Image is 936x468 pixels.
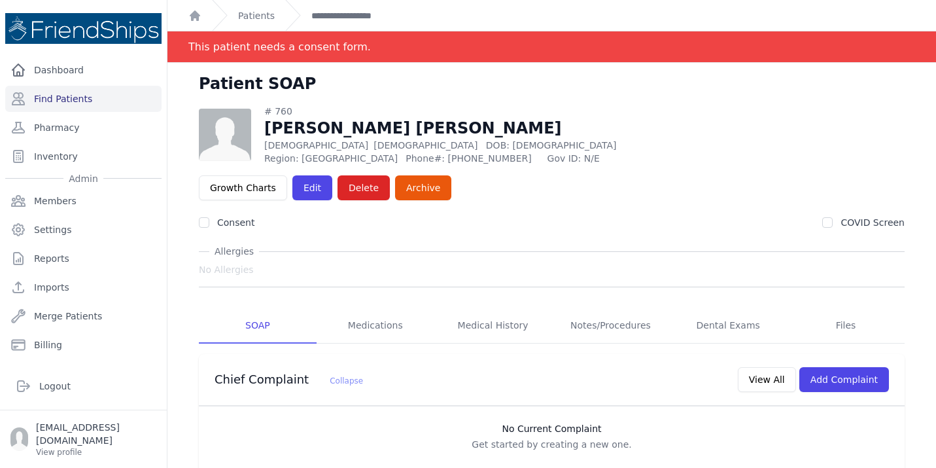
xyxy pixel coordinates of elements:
span: Admin [63,172,103,185]
div: This patient needs a consent form. [188,31,371,62]
a: Members [5,188,162,214]
a: Files [787,308,905,344]
a: Reports [5,245,162,272]
a: [EMAIL_ADDRESS][DOMAIN_NAME] View profile [10,421,156,458]
button: View All [738,367,796,392]
a: Notes/Procedures [551,308,669,344]
a: Settings [5,217,162,243]
a: Dental Exams [669,308,787,344]
label: Consent [217,217,254,228]
nav: Tabs [199,308,905,344]
a: Pharmacy [5,115,162,141]
p: [DEMOGRAPHIC_DATA] [264,139,689,152]
a: Patients [238,9,275,22]
p: View profile [36,447,156,458]
a: Logout [10,373,156,399]
a: Find Patients [5,86,162,112]
a: Imports [5,274,162,300]
span: Region: [GEOGRAPHIC_DATA] [264,152,398,165]
h1: Patient SOAP [199,73,316,94]
a: Growth Charts [199,175,287,200]
span: Collapse [330,376,363,386]
a: SOAP [199,308,317,344]
a: Organizations [5,361,162,387]
h3: No Current Complaint [212,422,892,435]
a: Dashboard [5,57,162,83]
a: Edit [292,175,332,200]
span: [DEMOGRAPHIC_DATA] [373,140,477,151]
a: Medications [317,308,434,344]
p: Get started by creating a new one. [212,438,892,451]
label: COVID Screen [841,217,905,228]
a: Medical History [434,308,552,344]
h1: [PERSON_NAME] [PERSON_NAME] [264,118,689,139]
span: Phone#: [PHONE_NUMBER] [406,152,539,165]
a: Inventory [5,143,162,170]
span: Gov ID: N/E [547,152,689,165]
span: No Allergies [199,263,254,276]
button: Add Complaint [799,367,889,392]
a: Merge Patients [5,303,162,329]
div: # 760 [264,105,689,118]
img: person-242608b1a05df3501eefc295dc1bc67a.jpg [199,109,251,161]
a: Archive [395,175,451,200]
div: Notification [167,31,936,63]
a: Billing [5,332,162,358]
h3: Chief Complaint [215,372,363,387]
span: DOB: [DEMOGRAPHIC_DATA] [486,140,617,151]
span: Allergies [209,245,259,258]
p: [EMAIL_ADDRESS][DOMAIN_NAME] [36,421,156,447]
button: Delete [338,175,390,200]
img: Medical Missions EMR [5,13,162,44]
